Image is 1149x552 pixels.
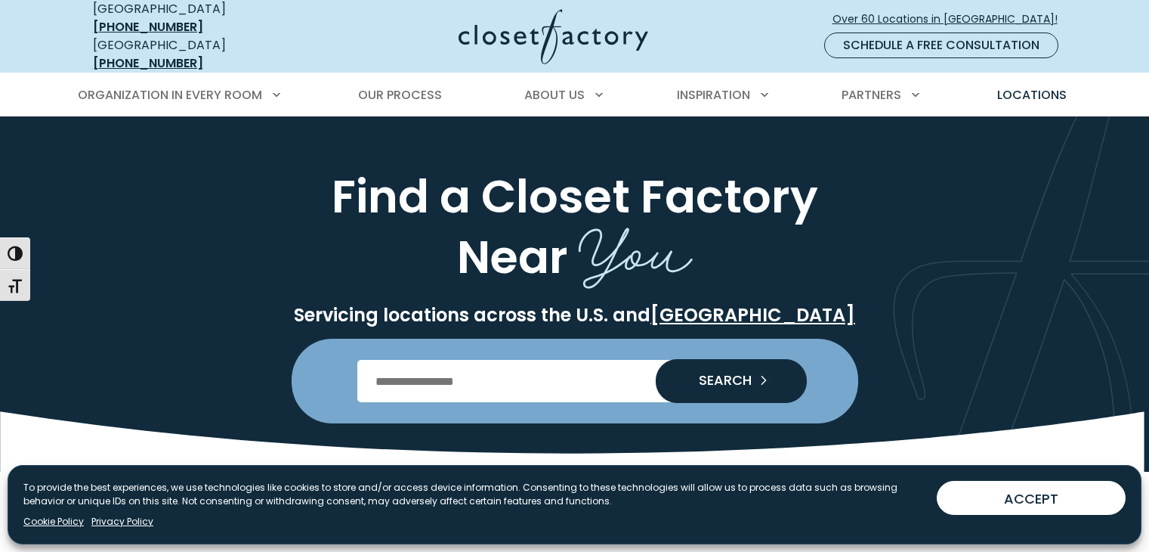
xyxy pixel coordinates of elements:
div: [GEOGRAPHIC_DATA] [93,36,312,73]
span: About Us [524,86,585,104]
button: ACCEPT [937,481,1126,515]
span: Near [457,225,568,289]
span: You [579,198,693,294]
p: Servicing locations across the U.S. and [90,304,1060,327]
span: Partners [842,86,901,104]
a: Privacy Policy [91,515,153,529]
input: Enter Postal Code [357,360,792,402]
button: Search our Nationwide Locations [656,359,807,403]
p: To provide the best experiences, we use technologies like cookies to store and/or access device i... [23,481,925,508]
span: Locations [997,86,1067,104]
span: Inspiration [677,86,750,104]
span: Organization in Every Room [78,86,262,104]
a: [PHONE_NUMBER] [93,18,203,36]
a: [PHONE_NUMBER] [93,54,203,72]
img: Closet Factory Logo [459,9,648,64]
span: Our Process [358,86,442,104]
span: Over 60 Locations in [GEOGRAPHIC_DATA]! [832,11,1070,27]
nav: Primary Menu [67,74,1083,116]
a: Cookie Policy [23,515,84,529]
a: [GEOGRAPHIC_DATA] [650,302,855,327]
a: Over 60 Locations in [GEOGRAPHIC_DATA]! [832,6,1070,33]
span: Find a Closet Factory [332,164,818,228]
span: SEARCH [687,374,752,387]
a: Schedule a Free Consultation [824,33,1058,58]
